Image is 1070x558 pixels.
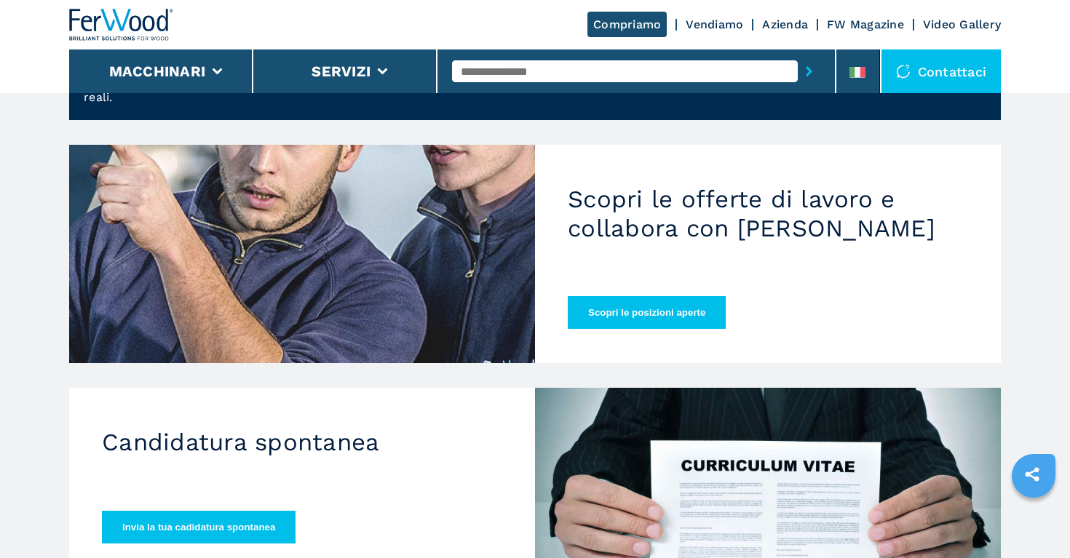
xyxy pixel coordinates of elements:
[798,55,820,88] button: submit-button
[69,145,535,363] img: Scopri le offerte di lavoro e collabora con Ferwood
[896,64,911,79] img: Contattaci
[102,428,502,457] h2: Candidatura spontanea
[686,17,743,31] a: Vendiamo
[1014,456,1050,493] a: sharethis
[1008,493,1059,547] iframe: Chat
[568,296,726,329] button: Scopri le posizioni aperte
[923,17,1001,31] a: Video Gallery
[102,511,296,543] button: Invia la tua cadidatura spontanea
[568,185,968,242] h2: Scopri le offerte di lavoro e collabora con [PERSON_NAME]
[827,17,904,31] a: FW Magazine
[762,17,808,31] a: Azienda
[881,49,1002,93] div: Contattaci
[109,63,206,80] button: Macchinari
[312,63,370,80] button: Servizi
[69,9,174,41] img: Ferwood
[587,12,667,37] a: Compriamo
